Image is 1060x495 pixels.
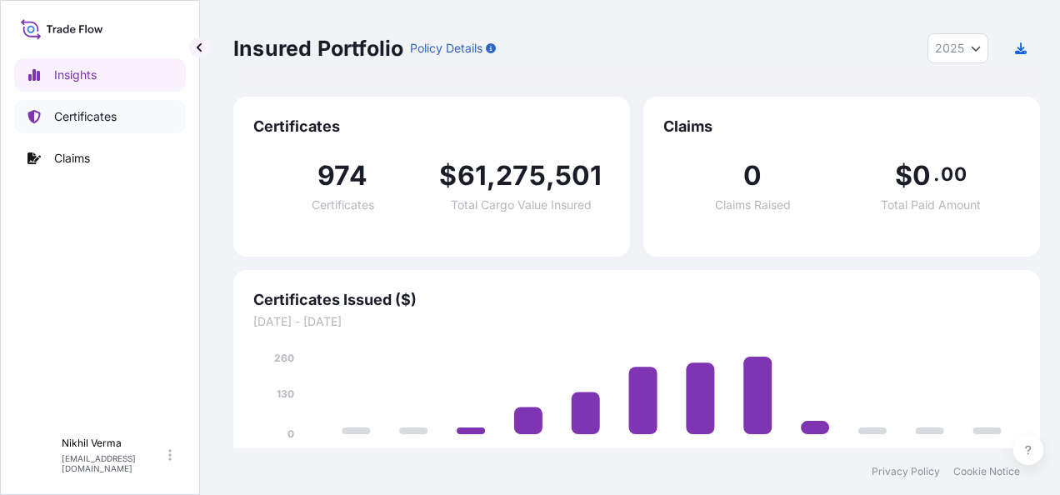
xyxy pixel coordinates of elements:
[872,465,940,478] a: Privacy Policy
[519,448,537,461] tspan: Apr
[451,199,592,211] span: Total Cargo Value Insured
[233,35,403,62] p: Insured Portfolio
[62,437,165,450] p: Nikhil Verma
[54,67,97,83] p: Insights
[14,58,186,92] a: Insights
[555,162,602,189] span: 501
[895,162,912,189] span: $
[864,448,882,461] tspan: Oct
[912,162,931,189] span: 0
[743,162,762,189] span: 0
[683,448,717,461] tspan: [DATE]
[410,40,482,57] p: Policy Details
[404,448,422,461] tspan: Feb
[32,447,44,463] span: N
[933,167,939,181] span: .
[715,199,791,211] span: Claims Raised
[634,448,652,461] tspan: Jun
[663,117,1020,137] span: Claims
[546,162,555,189] span: ,
[977,448,997,461] tspan: Dec
[54,108,117,125] p: Certificates
[462,448,481,461] tspan: Mar
[62,453,165,473] p: [EMAIL_ADDRESS][DOMAIN_NAME]
[274,352,294,364] tspan: 260
[941,167,966,181] span: 00
[253,313,1020,330] span: [DATE] - [DATE]
[253,290,1020,310] span: Certificates Issued ($)
[457,162,487,189] span: 61
[317,162,367,189] span: 974
[14,142,186,175] a: Claims
[920,448,940,461] tspan: Nov
[927,33,988,63] button: Year Selector
[312,199,374,211] span: Certificates
[953,465,1020,478] a: Cookie Notice
[54,150,90,167] p: Claims
[575,448,597,461] tspan: May
[806,448,825,461] tspan: Sep
[14,100,186,133] a: Certificates
[277,387,294,400] tspan: 130
[347,448,365,461] tspan: Jan
[747,448,767,461] tspan: Aug
[487,162,496,189] span: ,
[881,199,981,211] span: Total Paid Amount
[253,117,610,137] span: Certificates
[439,162,457,189] span: $
[287,427,294,440] tspan: 0
[496,162,546,189] span: 275
[935,40,964,57] span: 2025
